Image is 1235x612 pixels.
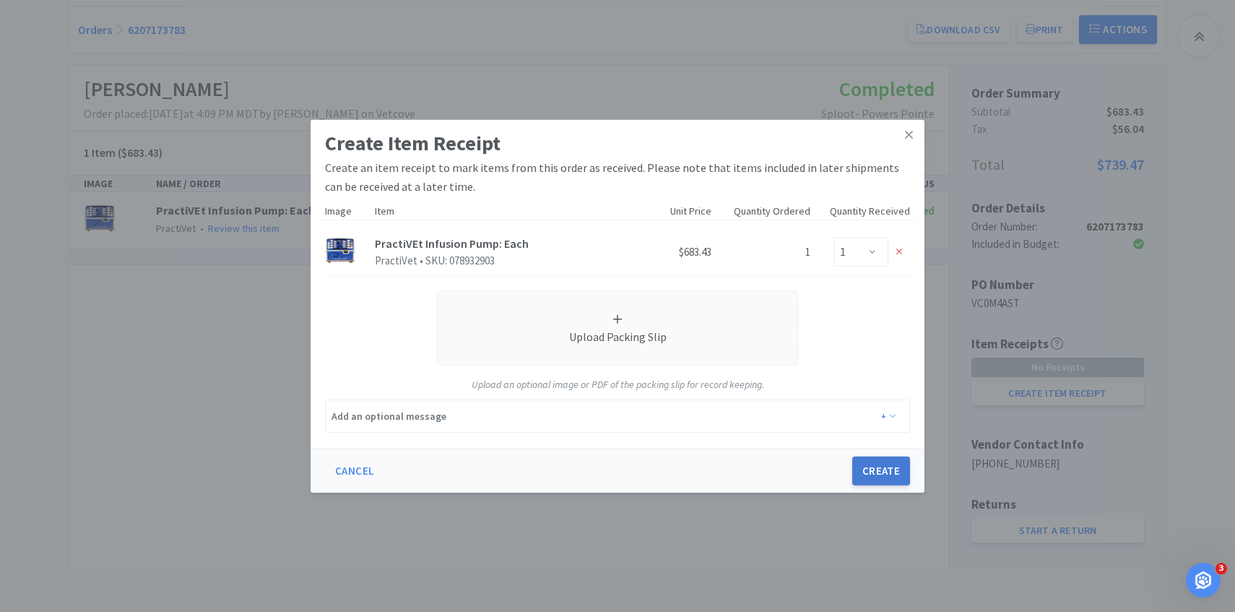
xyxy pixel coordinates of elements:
[1215,563,1227,574] span: 3
[443,328,792,345] div: Upload Packing Slip
[816,197,916,225] div: Quantity Received
[438,291,797,365] span: Upload Packing Slip
[852,457,910,486] button: Create
[325,457,384,486] button: Cancel
[369,197,617,225] div: Item
[331,408,446,424] div: Add an optional message
[319,197,369,225] div: Image
[325,159,910,196] div: Create an item receipt to mark items from this order as received. Please note that items included...
[472,377,764,390] em: Upload an optional image or PDF of the packing slip for record keeping.
[617,197,717,225] div: Unit Price
[417,253,425,267] span: •
[623,243,711,261] h6: $683.43
[723,243,811,261] h6: 1
[325,126,910,159] div: Create Item Receipt
[375,236,529,251] a: PractiVEt Infusion Pump: Each
[717,197,817,225] div: Quantity Ordered
[874,406,903,426] button: +
[325,235,355,265] img: 4df0d4a778f0434b820b6741d104026f_278166.jpeg
[375,254,612,267] p: PractiVet SKU: 078932903
[1186,563,1221,598] iframe: Intercom live chat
